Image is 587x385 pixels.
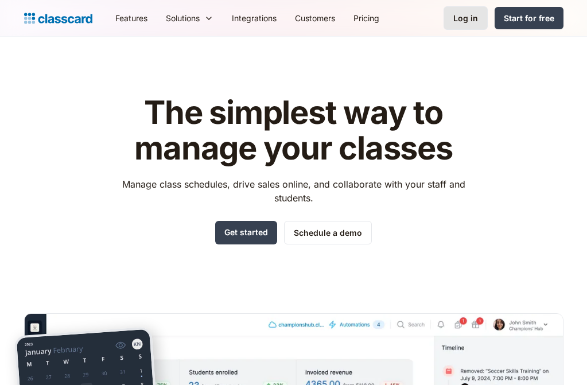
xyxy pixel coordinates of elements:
a: Log in [444,6,488,30]
div: Solutions [166,12,200,24]
a: Logo [24,10,92,26]
div: Log in [453,12,478,24]
a: Features [106,5,157,31]
p: Manage class schedules, drive sales online, and collaborate with your staff and students. [111,177,476,205]
a: Start for free [495,7,563,29]
h1: The simplest way to manage your classes [111,95,476,166]
a: Pricing [344,5,388,31]
div: Solutions [157,5,223,31]
div: Start for free [504,12,554,24]
a: Schedule a demo [284,221,372,244]
a: Customers [286,5,344,31]
a: Get started [215,221,277,244]
a: Integrations [223,5,286,31]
